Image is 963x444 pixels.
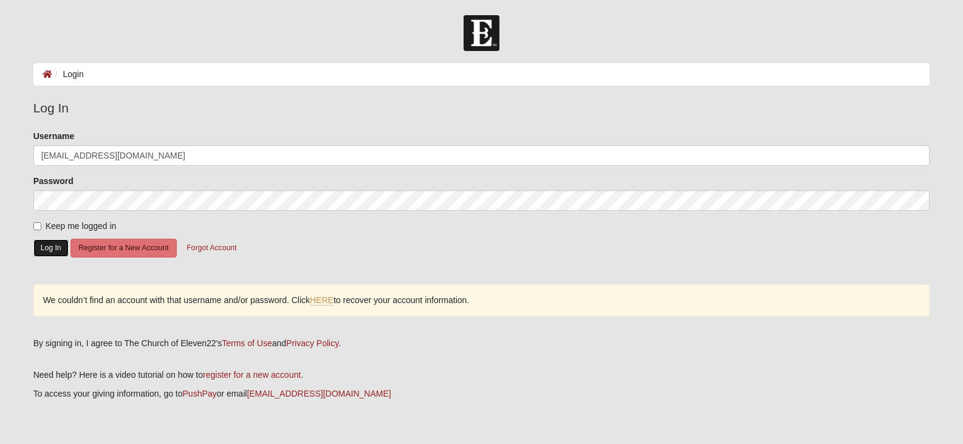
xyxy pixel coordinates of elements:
p: Need help? Here is a video tutorial on how to . [33,369,930,381]
a: Terms of Use [222,338,272,348]
span: Keep me logged in [46,221,117,231]
a: [EMAIL_ADDRESS][DOMAIN_NAME] [247,389,391,398]
label: Username [33,130,75,142]
button: Log In [33,239,69,257]
a: Privacy Policy [286,338,338,348]
button: Forgot Account [179,239,244,258]
input: Keep me logged in [33,222,41,230]
a: HERE [310,295,334,306]
img: Church of Eleven22 Logo [464,15,499,51]
a: PushPay [183,389,217,398]
li: Login [52,68,84,81]
div: We couldn’t find an account with that username and/or password. Click to recover your account inf... [33,284,930,316]
a: register for a new account [203,370,301,380]
label: Password [33,175,74,187]
p: To access your giving information, go to or email [33,388,930,400]
legend: Log In [33,98,930,118]
button: Register for a New Account [70,239,176,258]
div: By signing in, I agree to The Church of Eleven22's and . [33,337,930,350]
